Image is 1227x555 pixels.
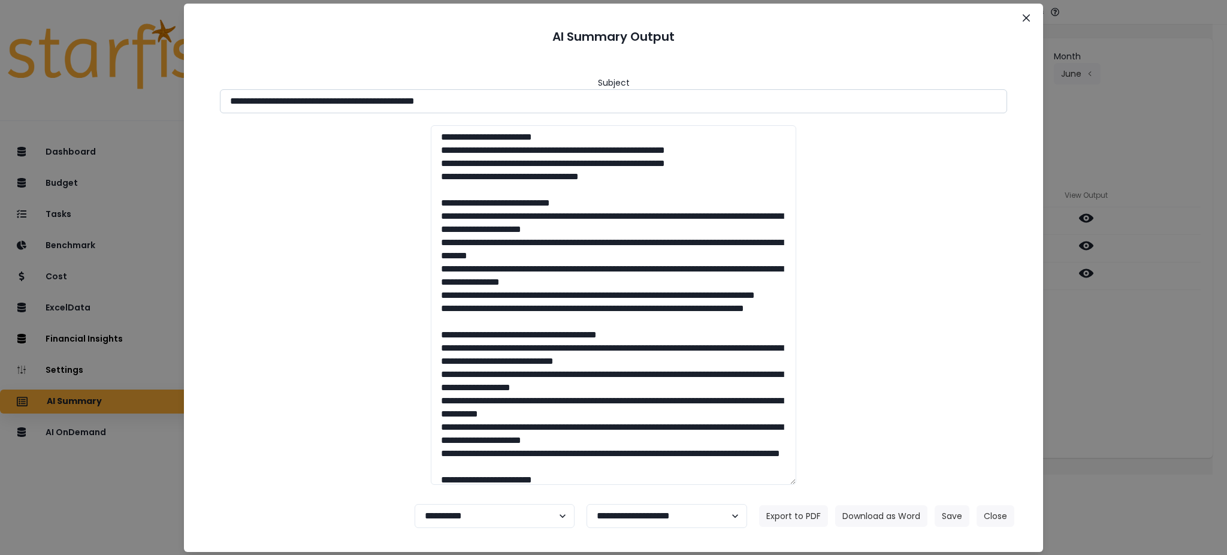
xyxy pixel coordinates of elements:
[198,18,1029,55] header: AI Summary Output
[759,505,828,527] button: Export to PDF
[977,505,1014,527] button: Close
[1017,8,1036,28] button: Close
[835,505,927,527] button: Download as Word
[935,505,969,527] button: Save
[598,77,630,89] header: Subject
